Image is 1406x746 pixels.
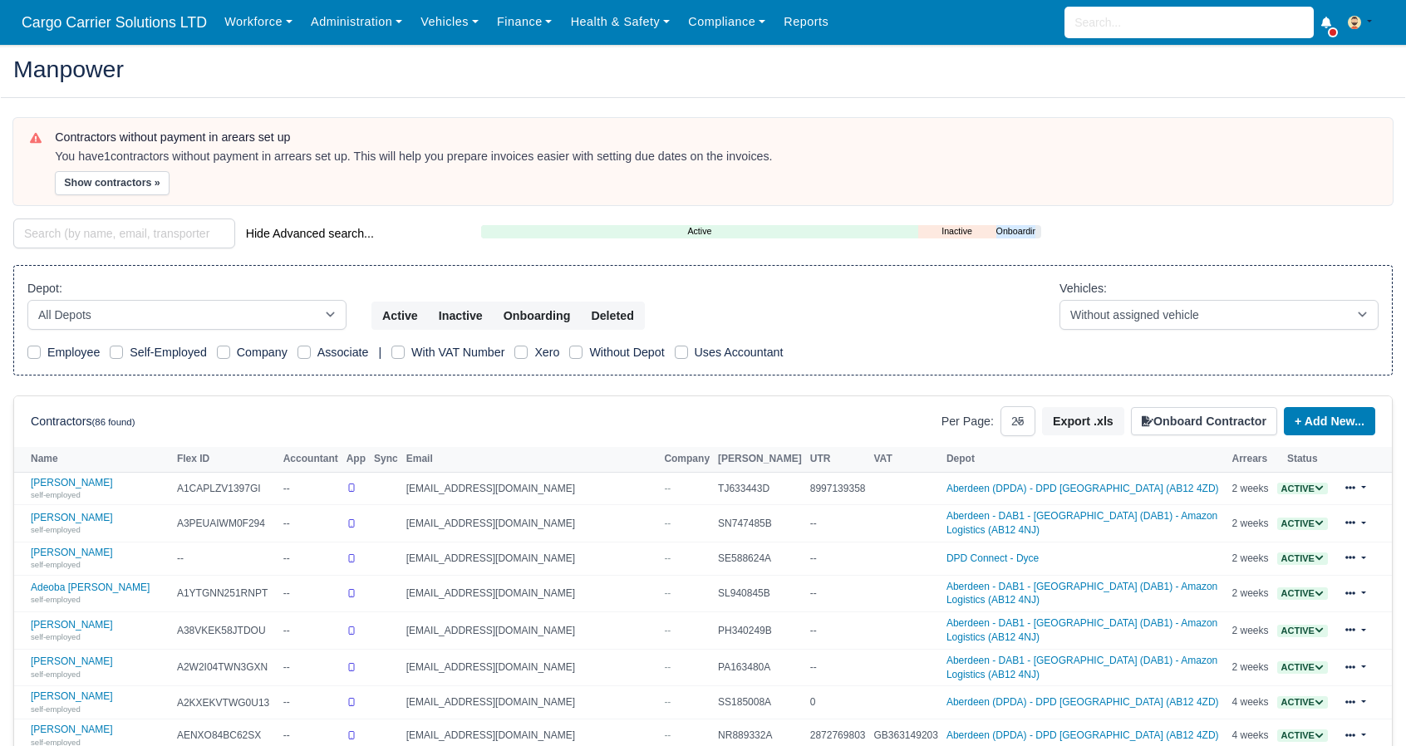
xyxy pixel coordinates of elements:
[714,612,806,650] td: PH340249B
[1277,518,1328,530] span: Active
[31,582,169,606] a: Adeoba [PERSON_NAME] self-employed
[31,525,81,534] small: self-employed
[237,343,288,362] label: Company
[806,649,870,686] td: --
[1131,407,1277,435] button: Onboard Contractor
[13,7,215,39] a: Cargo Carrier Solutions LTD
[104,150,111,163] strong: 1
[302,6,411,38] a: Administration
[55,130,1376,145] h6: Contractors without payment in arears set up
[806,505,870,542] td: --
[806,612,870,650] td: --
[946,729,1219,741] a: Aberdeen (DPDA) - DPD [GEOGRAPHIC_DATA] (AB12 4ZD)
[946,483,1219,494] a: Aberdeen (DPDA) - DPD [GEOGRAPHIC_DATA] (AB12 4ZD)
[173,472,279,505] td: A1CAPLZV1397GI
[1277,552,1328,565] span: Active
[1228,686,1273,719] td: 4 weeks
[173,447,279,472] th: Flex ID
[679,6,774,38] a: Compliance
[1284,407,1375,435] a: + Add New...
[55,149,1376,165] div: You have contractors without payment in arrears set up. This will help you prepare invoices easie...
[31,547,169,571] a: [PERSON_NAME] self-employed
[130,343,207,362] label: Self-Employed
[806,447,870,472] th: UTR
[31,690,169,714] a: [PERSON_NAME] self-employed
[946,581,1217,606] a: Aberdeen - DAB1 - [GEOGRAPHIC_DATA] (DAB1) - Amazon Logistics (AB12 4NJ)
[714,575,806,612] td: SL940845B
[941,412,994,431] label: Per Page:
[942,447,1228,472] th: Depot
[173,649,279,686] td: A2W2I04TWN3GXN
[173,575,279,612] td: A1YTGNN251RNPT
[173,686,279,719] td: A2KXEKVTWG0U13
[1277,483,1328,495] span: Active
[946,696,1219,708] a: Aberdeen (DPDA) - DPD [GEOGRAPHIC_DATA] (AB12 4ZD)
[1059,279,1107,298] label: Vehicles:
[402,505,661,542] td: [EMAIL_ADDRESS][DOMAIN_NAME]
[342,447,370,472] th: App
[664,729,671,741] span: --
[402,472,661,505] td: [EMAIL_ADDRESS][DOMAIN_NAME]
[279,686,342,719] td: --
[488,6,562,38] a: Finance
[1228,472,1273,505] td: 2 weeks
[664,661,671,673] span: --
[31,619,169,643] a: [PERSON_NAME] self-employed
[1277,587,1328,600] span: Active
[31,704,81,714] small: self-employed
[1228,542,1273,575] td: 2 weeks
[1277,661,1328,673] a: Active
[411,343,504,362] label: With VAT Number
[714,649,806,686] td: PA163480A
[215,6,302,38] a: Workforce
[946,655,1217,680] a: Aberdeen - DAB1 - [GEOGRAPHIC_DATA] (DAB1) - Amazon Logistics (AB12 4NJ)
[714,472,806,505] td: TJ633443D
[27,279,62,298] label: Depot:
[402,612,661,650] td: [EMAIL_ADDRESS][DOMAIN_NAME]
[664,587,671,599] span: --
[428,302,494,330] button: Inactive
[714,447,806,472] th: [PERSON_NAME]
[1228,447,1273,472] th: Arrears
[1277,625,1328,636] a: Active
[279,575,342,612] td: --
[1277,729,1328,741] a: Active
[378,346,381,359] span: |
[31,490,81,499] small: self-employed
[402,686,661,719] td: [EMAIL_ADDRESS][DOMAIN_NAME]
[31,415,135,429] h6: Contractors
[664,696,671,708] span: --
[13,218,235,248] input: Search (by name, email, transporter id) ...
[493,302,582,330] button: Onboarding
[173,505,279,542] td: A3PEUAIWM0F294
[1,44,1405,98] div: Manpower
[1064,7,1314,38] input: Search...
[1277,407,1375,435] div: + Add New...
[1228,649,1273,686] td: 2 weeks
[774,6,838,38] a: Reports
[370,447,402,472] th: Sync
[279,505,342,542] td: --
[806,686,870,719] td: 0
[13,57,1393,81] h2: Manpower
[1277,696,1328,708] a: Active
[660,447,714,472] th: Company
[589,343,664,362] label: Without Depot
[279,447,342,472] th: Accountant
[714,542,806,575] td: SE588624A
[402,649,661,686] td: [EMAIL_ADDRESS][DOMAIN_NAME]
[173,612,279,650] td: A38VKEK58JTDOU
[14,447,173,472] th: Name
[13,6,215,39] span: Cargo Carrier Solutions LTD
[806,575,870,612] td: --
[562,6,680,38] a: Health & Safety
[411,6,488,38] a: Vehicles
[695,343,784,362] label: Uses Accountant
[806,542,870,575] td: --
[31,670,81,679] small: self-employed
[996,224,1035,238] a: Onboarding
[714,686,806,719] td: SS185008A
[1277,729,1328,742] span: Active
[918,224,996,238] a: Inactive
[31,655,169,680] a: [PERSON_NAME] self-employed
